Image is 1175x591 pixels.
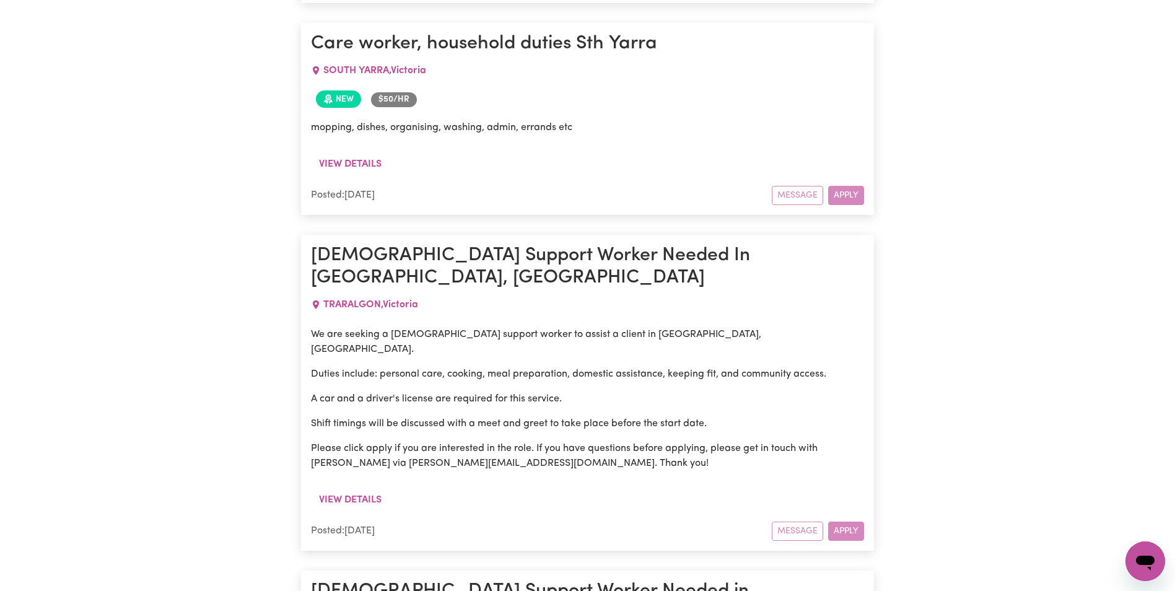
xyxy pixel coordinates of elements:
[371,92,417,107] span: Job rate per hour
[311,33,864,55] h1: Care worker, household duties Sth Yarra
[311,120,864,135] p: mopping, dishes, organising, washing, admin, errands etc
[311,245,864,290] h1: [DEMOGRAPHIC_DATA] Support Worker Needed In [GEOGRAPHIC_DATA], [GEOGRAPHIC_DATA]
[316,90,361,108] span: Job posted within the last 30 days
[311,523,772,538] div: Posted: [DATE]
[311,367,864,382] p: Duties include: personal care, cooking, meal preparation, domestic assistance, keeping fit, and c...
[311,392,864,406] p: A car and a driver's license are required for this service.
[311,416,864,431] p: Shift timings will be discussed with a meet and greet to take place before the start date.
[1125,541,1165,581] iframe: Button to launch messaging window
[311,488,390,512] button: View details
[311,188,772,203] div: Posted: [DATE]
[311,327,864,357] p: We are seeking a [DEMOGRAPHIC_DATA] support worker to assist a client in [GEOGRAPHIC_DATA], [GEOG...
[311,152,390,176] button: View details
[323,300,418,310] span: TRARALGON , Victoria
[311,441,864,471] p: Please click apply if you are interested in the role. If you have questions before applying, plea...
[323,66,426,76] span: SOUTH YARRA , Victoria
